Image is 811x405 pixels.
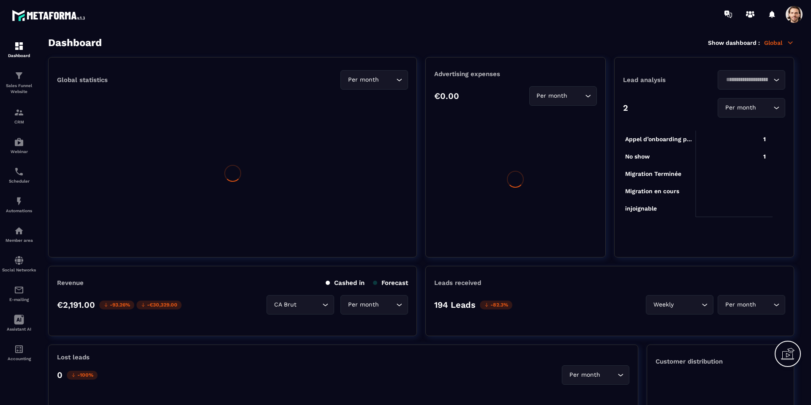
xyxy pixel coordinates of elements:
[602,370,615,380] input: Search for option
[529,86,597,106] div: Search for option
[434,300,476,310] p: 194 Leads
[758,300,771,309] input: Search for option
[623,103,628,113] p: 2
[373,279,408,287] p: Forecast
[14,107,24,118] img: formation
[14,226,24,236] img: automations
[2,160,36,190] a: schedulerschedulerScheduler
[2,338,36,367] a: accountantaccountantAccounting
[625,153,650,160] tspan: No show
[136,301,182,309] p: -€30,329.00
[2,327,36,331] p: Assistant AI
[346,75,381,85] span: Per month
[434,91,459,101] p: €0.00
[381,75,394,85] input: Search for option
[2,297,36,302] p: E-mailing
[625,205,656,212] tspan: injoignable
[2,179,36,183] p: Scheduler
[2,190,36,219] a: automationsautomationsAutomations
[480,301,512,309] p: -82.3%
[57,279,84,287] p: Revenue
[723,103,758,112] span: Per month
[48,37,102,49] h3: Dashboard
[2,35,36,64] a: formationformationDashboard
[2,101,36,131] a: formationformationCRM
[675,300,699,309] input: Search for option
[567,370,602,380] span: Per month
[14,285,24,295] img: email
[656,358,785,365] p: Customer distribution
[2,268,36,272] p: Social Networks
[2,64,36,101] a: formationformationSales Funnel Website
[57,76,108,84] p: Global statistics
[326,279,365,287] p: Cashed in
[651,300,675,309] span: Weekly
[57,370,63,380] p: 0
[718,70,785,90] div: Search for option
[381,300,394,309] input: Search for option
[2,279,36,308] a: emailemailE-mailing
[14,137,24,147] img: automations
[646,295,713,315] div: Search for option
[2,308,36,338] a: Assistant AI
[625,136,691,143] tspan: Appel d’onboarding p...
[14,255,24,265] img: social-network
[2,238,36,243] p: Member area
[2,219,36,249] a: automationsautomationsMember area
[2,208,36,213] p: Automations
[2,83,36,95] p: Sales Funnel Website
[67,371,98,380] p: -100%
[562,365,629,385] div: Search for option
[718,98,785,118] div: Search for option
[14,41,24,51] img: formation
[708,39,760,46] p: Show dashboard :
[434,279,481,287] p: Leads received
[14,71,24,81] img: formation
[623,76,704,84] p: Lead analysis
[535,91,569,101] span: Per month
[2,53,36,58] p: Dashboard
[2,149,36,154] p: Webinar
[99,301,134,309] p: -93.26%
[14,167,24,177] img: scheduler
[272,300,298,309] span: CA Brut
[340,295,408,315] div: Search for option
[434,70,596,78] p: Advertising expenses
[2,356,36,361] p: Accounting
[346,300,381,309] span: Per month
[2,249,36,279] a: social-networksocial-networkSocial Networks
[723,300,758,309] span: Per month
[14,196,24,206] img: automations
[625,188,679,195] tspan: Migration en cours
[298,300,320,309] input: Search for option
[625,170,681,178] tspan: Migration Terminée
[569,91,583,101] input: Search for option
[2,120,36,124] p: CRM
[14,344,24,354] img: accountant
[718,295,785,315] div: Search for option
[2,131,36,160] a: automationsautomationsWebinar
[57,353,90,361] p: Lost leads
[758,103,771,112] input: Search for option
[764,39,794,47] p: Global
[267,295,334,315] div: Search for option
[12,8,88,23] img: logo
[723,75,771,85] input: Search for option
[57,300,95,310] p: €2,191.00
[340,70,408,90] div: Search for option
